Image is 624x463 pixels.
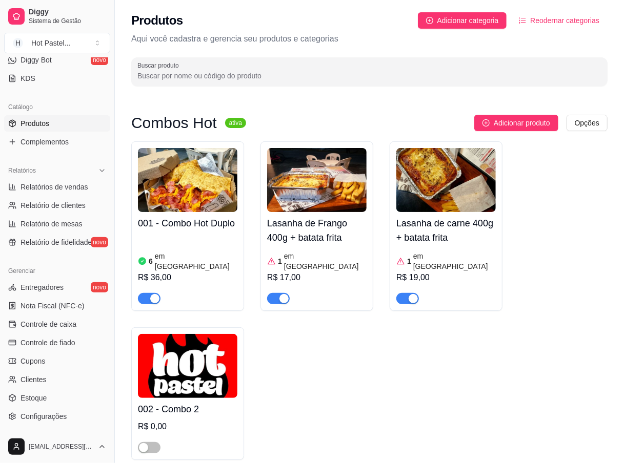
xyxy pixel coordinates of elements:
[29,8,106,17] span: Diggy
[4,279,110,296] a: Entregadoresnovo
[4,216,110,232] a: Relatório de mesas
[4,33,110,53] button: Select a team
[4,334,110,351] a: Controle de fiado
[407,256,411,266] article: 1
[149,256,153,266] article: 6
[21,411,67,422] span: Configurações
[278,256,282,266] article: 1
[418,12,507,29] button: Adicionar categoria
[267,148,367,212] img: product-image
[21,374,47,385] span: Clientes
[426,17,433,24] span: plus-circle
[21,282,64,292] span: Entregadores
[131,117,217,129] h3: Combos Hot
[4,408,110,425] a: Configurações
[21,393,47,403] span: Estoque
[519,17,526,24] span: ordered-list
[284,251,367,271] article: em [GEOGRAPHIC_DATA]
[4,234,110,250] a: Relatório de fidelidadenovo
[21,118,49,129] span: Produtos
[29,17,106,25] span: Sistema de Gestão
[4,134,110,150] a: Complementos
[21,73,35,83] span: KDS
[4,371,110,388] a: Clientes
[21,338,75,348] span: Controle de fiado
[138,148,237,212] img: product-image
[437,15,499,26] span: Adicionar categoria
[530,15,599,26] span: Reodernar categorias
[137,61,183,70] label: Buscar produto
[225,118,246,128] sup: ativa
[4,52,110,68] a: Diggy Botnovo
[21,200,86,211] span: Relatório de clientes
[8,166,36,175] span: Relatórios
[4,353,110,369] a: Cupons
[567,115,608,131] button: Opções
[4,298,110,314] a: Nota Fiscal (NFC-e)
[4,434,110,459] button: [EMAIL_ADDRESS][DOMAIN_NAME]
[4,197,110,214] a: Relatório de clientes
[138,271,237,284] div: R$ 36,00
[21,55,52,65] span: Diggy Bot
[267,271,367,284] div: R$ 17,00
[4,70,110,87] a: KDS
[396,271,496,284] div: R$ 19,00
[21,301,84,311] span: Nota Fiscal (NFC-e)
[21,182,88,192] span: Relatórios de vendas
[138,216,237,230] h4: 001 - Combo Hot Duplo
[4,316,110,332] a: Controle de caixa
[4,99,110,115] div: Catálogo
[131,33,608,45] p: Aqui você cadastra e gerencia seu produtos e categorias
[4,390,110,406] a: Estoque
[138,334,237,398] img: product-image
[31,38,70,48] div: Hot Pastel ...
[482,119,490,127] span: plus-circle
[138,420,237,433] div: R$ 0,00
[396,148,496,212] img: product-image
[4,263,110,279] div: Gerenciar
[4,4,110,29] a: DiggySistema de Gestão
[155,251,237,271] article: em [GEOGRAPHIC_DATA]
[21,356,45,366] span: Cupons
[138,402,237,416] h4: 002 - Combo 2
[21,319,76,329] span: Controle de caixa
[267,216,367,245] h4: Lasanha de Frango 400g + batata frita
[13,38,23,48] span: H
[413,251,496,271] article: em [GEOGRAPHIC_DATA]
[511,12,608,29] button: Reodernar categorias
[21,219,83,229] span: Relatório de mesas
[29,443,94,451] span: [EMAIL_ADDRESS][DOMAIN_NAME]
[4,115,110,132] a: Produtos
[4,179,110,195] a: Relatórios de vendas
[137,71,601,81] input: Buscar produto
[575,117,599,129] span: Opções
[494,117,550,129] span: Adicionar produto
[474,115,558,131] button: Adicionar produto
[396,216,496,245] h4: Lasanha de carne 400g + batata frita
[21,237,92,247] span: Relatório de fidelidade
[131,12,183,29] h2: Produtos
[21,137,69,147] span: Complementos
